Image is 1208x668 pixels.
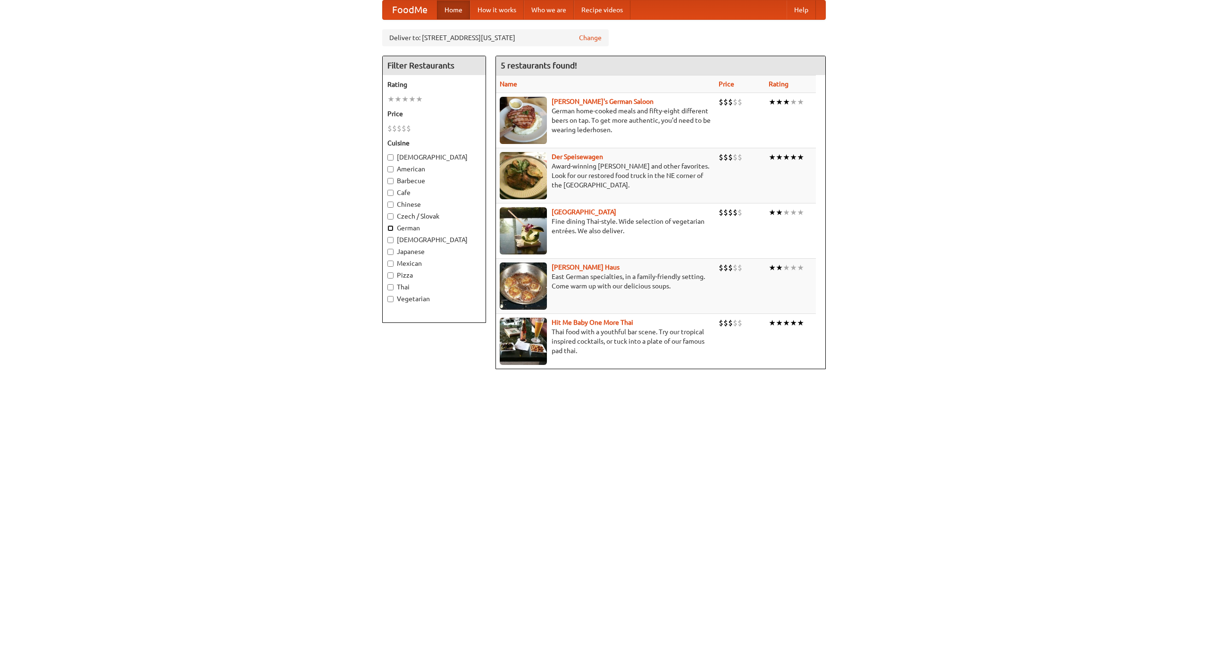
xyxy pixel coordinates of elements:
img: speisewagen.jpg [500,152,547,199]
b: [GEOGRAPHIC_DATA] [552,208,616,216]
input: Vegetarian [387,296,394,302]
input: [DEMOGRAPHIC_DATA] [387,237,394,243]
input: German [387,225,394,231]
li: ★ [402,94,409,104]
a: Recipe videos [574,0,630,19]
li: ★ [769,152,776,162]
li: $ [406,123,411,134]
li: $ [738,262,742,273]
label: Japanese [387,247,481,256]
li: $ [719,152,723,162]
li: $ [728,262,733,273]
li: $ [392,123,397,134]
li: $ [733,207,738,218]
li: $ [402,123,406,134]
li: ★ [790,318,797,328]
li: ★ [790,262,797,273]
li: $ [733,152,738,162]
p: German home-cooked meals and fifty-eight different beers on tap. To get more authentic, you'd nee... [500,106,711,135]
li: ★ [797,262,804,273]
li: $ [733,262,738,273]
li: ★ [797,207,804,218]
li: $ [719,97,723,107]
input: Japanese [387,249,394,255]
li: $ [728,152,733,162]
li: $ [733,318,738,328]
label: American [387,164,481,174]
li: $ [738,318,742,328]
img: esthers.jpg [500,97,547,144]
a: FoodMe [383,0,437,19]
input: [DEMOGRAPHIC_DATA] [387,154,394,161]
a: Help [787,0,816,19]
a: Name [500,80,517,88]
li: $ [733,97,738,107]
li: ★ [776,207,783,218]
li: $ [723,97,728,107]
input: Pizza [387,272,394,279]
li: ★ [783,97,790,107]
label: [DEMOGRAPHIC_DATA] [387,235,481,245]
img: babythai.jpg [500,318,547,365]
li: ★ [790,152,797,162]
input: Cafe [387,190,394,196]
li: ★ [783,318,790,328]
li: ★ [776,97,783,107]
li: $ [738,152,742,162]
p: Thai food with a youthful bar scene. Try our tropical inspired cocktails, or tuck into a plate of... [500,327,711,355]
label: Barbecue [387,176,481,186]
input: Barbecue [387,178,394,184]
a: Price [719,80,734,88]
li: $ [728,318,733,328]
li: ★ [416,94,423,104]
li: $ [397,123,402,134]
label: German [387,223,481,233]
p: Fine dining Thai-style. Wide selection of vegetarian entrées. We also deliver. [500,217,711,236]
input: Czech / Slovak [387,213,394,220]
a: [PERSON_NAME]'s German Saloon [552,98,654,105]
a: How it works [470,0,524,19]
a: Change [579,33,602,42]
a: Der Speisewagen [552,153,603,161]
input: Chinese [387,202,394,208]
li: ★ [783,207,790,218]
li: ★ [797,97,804,107]
li: $ [723,318,728,328]
li: $ [728,97,733,107]
label: Pizza [387,271,481,280]
label: [DEMOGRAPHIC_DATA] [387,152,481,162]
a: Who we are [524,0,574,19]
li: ★ [797,318,804,328]
li: $ [719,262,723,273]
li: ★ [797,152,804,162]
b: [PERSON_NAME] Haus [552,263,620,271]
p: Award-winning [PERSON_NAME] and other favorites. Look for our restored food truck in the NE corne... [500,161,711,190]
li: ★ [776,262,783,273]
li: ★ [776,318,783,328]
h5: Rating [387,80,481,89]
li: ★ [409,94,416,104]
li: $ [723,262,728,273]
li: ★ [790,97,797,107]
input: American [387,166,394,172]
li: $ [723,152,728,162]
li: $ [387,123,392,134]
a: Rating [769,80,789,88]
li: ★ [769,262,776,273]
a: Hit Me Baby One More Thai [552,319,633,326]
div: Deliver to: [STREET_ADDRESS][US_STATE] [382,29,609,46]
label: Czech / Slovak [387,211,481,221]
li: $ [723,207,728,218]
li: $ [738,207,742,218]
label: Chinese [387,200,481,209]
li: $ [719,318,723,328]
li: ★ [783,152,790,162]
a: Home [437,0,470,19]
li: ★ [769,207,776,218]
li: ★ [387,94,394,104]
li: ★ [769,97,776,107]
img: satay.jpg [500,207,547,254]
